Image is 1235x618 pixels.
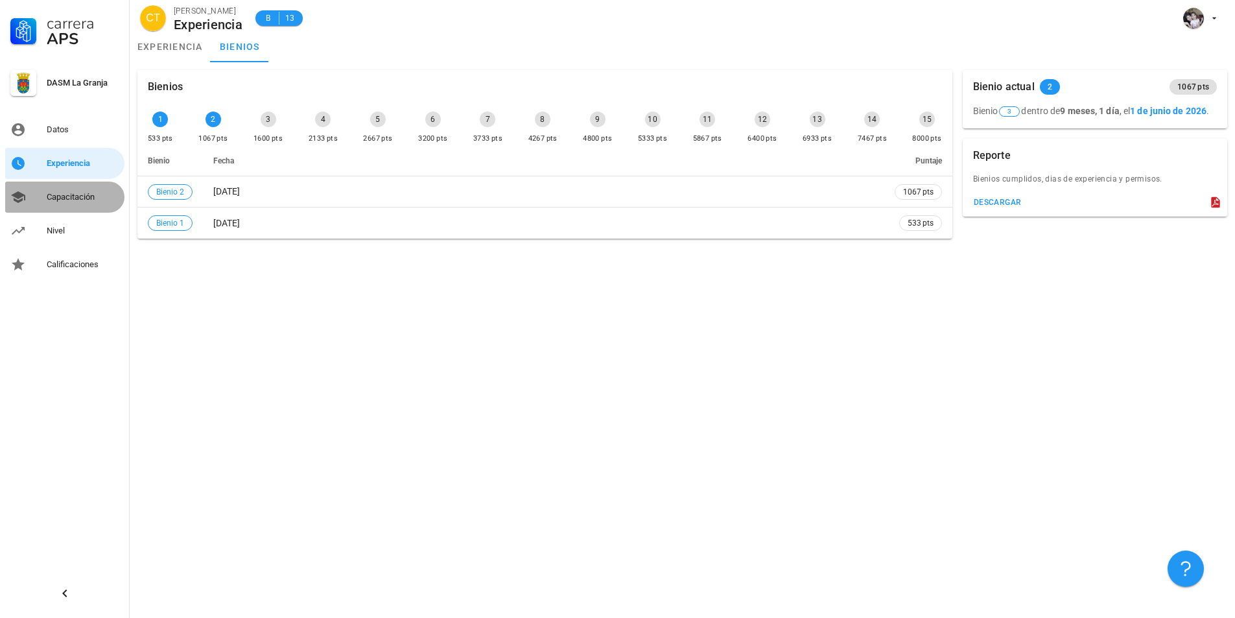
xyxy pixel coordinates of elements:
span: [DATE] [213,218,240,228]
div: 12 [755,112,770,127]
span: B [263,12,274,25]
div: descargar [973,198,1022,207]
span: 1067 pts [1177,79,1209,95]
div: Calificaciones [47,259,119,270]
span: Bienio [148,156,170,165]
div: avatar [140,5,166,31]
span: CT [146,5,159,31]
a: Datos [5,114,124,145]
button: descargar [968,193,1027,211]
div: 533 pts [148,132,173,145]
div: avatar [1183,8,1204,29]
div: 15 [919,112,935,127]
div: [PERSON_NAME] [174,5,242,18]
div: 1067 pts [198,132,228,145]
div: Capacitación [47,192,119,202]
div: Experiencia [47,158,119,169]
div: Bienio actual [973,70,1035,104]
div: 1600 pts [253,132,283,145]
div: Reporte [973,139,1011,172]
div: 14 [864,112,880,127]
div: 6400 pts [747,132,777,145]
div: 5333 pts [638,132,667,145]
div: Experiencia [174,18,242,32]
b: 1 de junio de 2026 [1130,106,1206,116]
div: 1 [152,112,168,127]
div: 5867 pts [693,132,722,145]
span: el . [1123,106,1209,116]
div: Nivel [47,226,119,236]
div: 7 [480,112,495,127]
div: 3733 pts [473,132,502,145]
a: Calificaciones [5,249,124,280]
th: Puntaje [884,145,952,176]
div: 3200 pts [418,132,447,145]
div: 13 [810,112,825,127]
a: experiencia [130,31,211,62]
span: Bienio 1 [156,216,184,230]
div: DASM La Granja [47,78,119,88]
div: 6 [425,112,441,127]
div: 9 [590,112,606,127]
div: 2 [206,112,221,127]
b: 9 meses, 1 día [1060,106,1119,116]
div: 8 [535,112,550,127]
a: Experiencia [5,148,124,179]
div: Bienios [148,70,183,104]
span: 13 [285,12,295,25]
div: 3 [261,112,276,127]
div: 7467 pts [858,132,887,145]
span: 3 [1007,107,1011,116]
div: 2133 pts [309,132,338,145]
div: APS [47,31,119,47]
th: Fecha [203,145,884,176]
div: 4267 pts [528,132,558,145]
div: 5 [370,112,386,127]
a: Nivel [5,215,124,246]
div: 2667 pts [363,132,392,145]
th: Bienio [137,145,203,176]
div: Carrera [47,16,119,31]
div: Datos [47,125,119,135]
span: 1067 pts [903,185,934,198]
div: 8000 pts [912,132,941,145]
span: 533 pts [908,217,934,230]
span: Bienio dentro de , [973,106,1122,116]
div: 10 [645,112,661,127]
span: Puntaje [915,156,942,165]
div: Bienios cumplidos, dias de experiencia y permisos. [963,172,1227,193]
span: Fecha [213,156,234,165]
div: 6933 pts [803,132,832,145]
div: 4 [315,112,331,127]
a: Capacitación [5,182,124,213]
span: 2 [1048,79,1052,95]
a: bienios [211,31,269,62]
span: [DATE] [213,186,240,196]
div: 11 [700,112,715,127]
div: 4800 pts [583,132,612,145]
span: Bienio 2 [156,185,184,199]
